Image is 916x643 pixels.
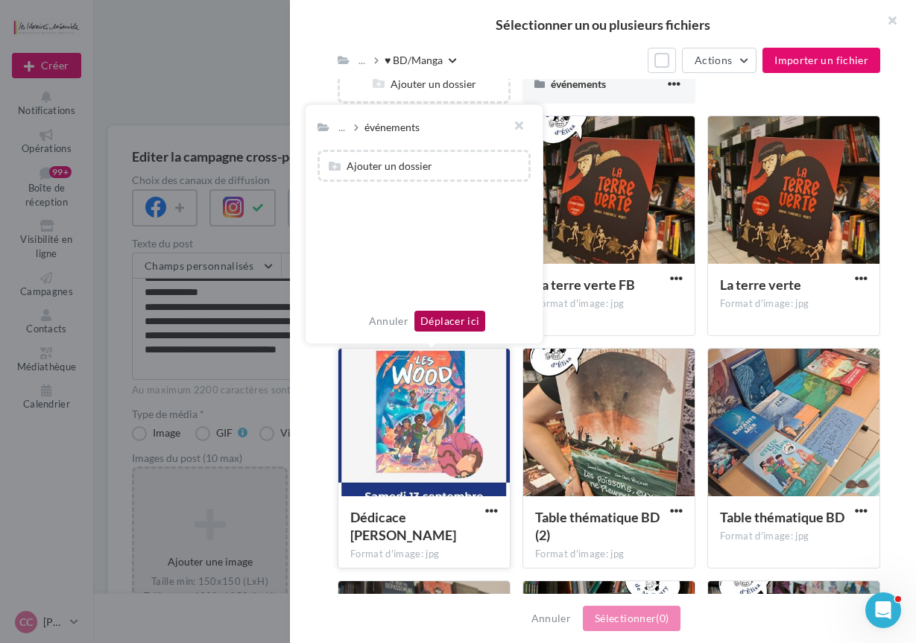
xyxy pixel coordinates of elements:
[695,54,732,66] span: Actions
[720,276,801,293] span: La terre verte
[385,53,443,68] div: ♥ BD/Manga
[340,77,508,92] div: Ajouter un dossier
[535,297,683,311] div: Format d'image: jpg
[682,48,757,73] button: Actions
[535,548,683,561] div: Format d'image: jpg
[551,77,606,90] span: événements
[335,117,348,138] div: ...
[350,509,456,543] span: Dédicace Priscilla Bourgeat
[583,606,680,631] button: Sélectionner(0)
[363,312,414,330] button: Annuler
[656,612,669,624] span: (0)
[364,120,420,135] div: événements
[535,509,660,543] span: Table thématique BD (2)
[762,48,880,73] button: Importer un fichier
[720,297,868,311] div: Format d'image: jpg
[356,50,368,71] div: ...
[720,509,844,525] span: Table thématique BD
[774,54,868,66] span: Importer un fichier
[414,311,485,332] button: Déplacer ici
[720,530,868,543] div: Format d'image: jpg
[314,18,892,31] h2: Sélectionner un ou plusieurs fichiers
[350,548,498,561] div: Format d'image: jpg
[535,276,635,293] span: La terre verte FB
[525,609,577,627] button: Annuler
[865,592,901,628] iframe: Intercom live chat
[347,159,432,174] div: Ajouter un dossier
